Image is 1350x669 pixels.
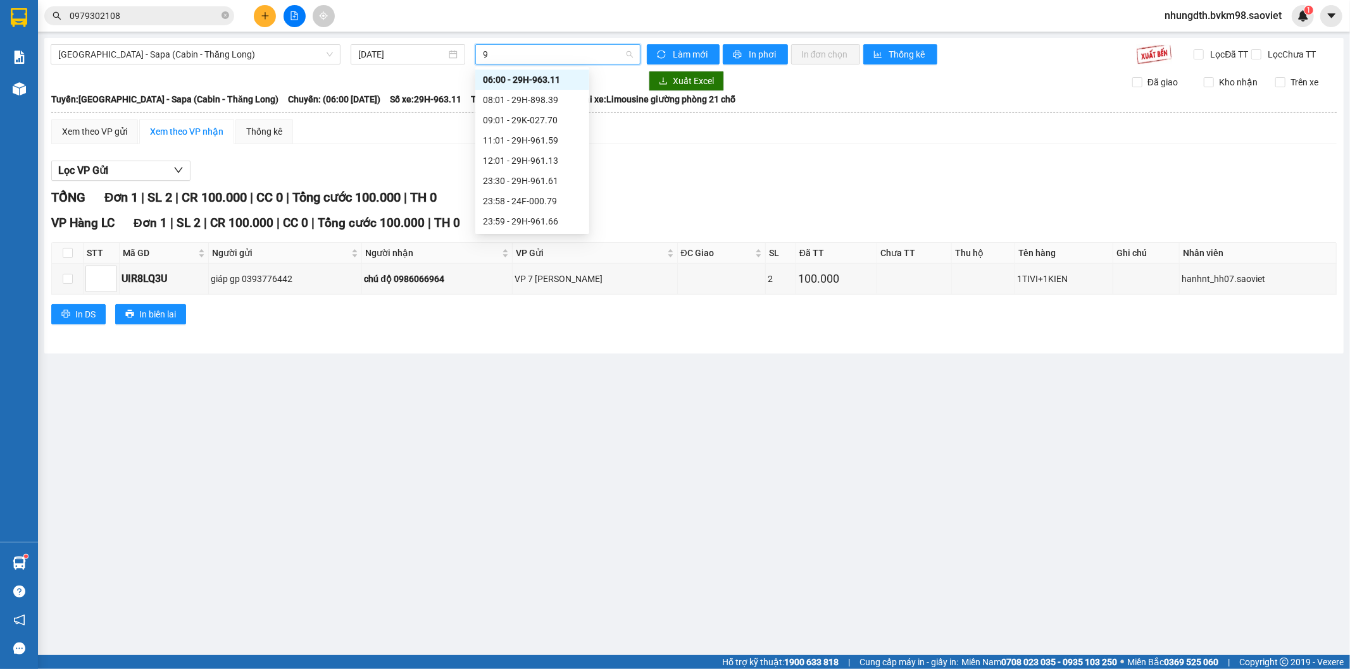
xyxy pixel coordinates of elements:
[681,246,753,260] span: ĐC Giao
[1180,243,1337,264] th: Nhân viên
[877,243,952,264] th: Chưa TT
[51,304,106,324] button: printerIn DS
[649,71,724,91] button: downloadXuất Excel
[70,9,219,23] input: Tìm tên, số ĐT hoặc mã đơn
[483,133,582,147] div: 11:01 - 29H-961.59
[1304,6,1313,15] sup: 1
[1326,10,1337,21] span: caret-down
[1017,272,1111,286] div: 1TIVI+1KIEN
[749,47,778,61] span: In phơi
[319,11,328,20] span: aim
[410,190,437,205] span: TH 0
[659,77,668,87] span: download
[483,73,582,87] div: 06:00 - 29H-963.11
[204,216,207,230] span: |
[516,246,664,260] span: VP Gửi
[513,264,677,294] td: VP 7 Phạm Văn Đồng
[13,586,25,598] span: question-circle
[859,655,958,669] span: Cung cấp máy in - giấy in:
[766,243,796,264] th: SL
[768,272,794,286] div: 2
[75,307,96,321] span: In DS
[277,216,280,230] span: |
[961,655,1117,669] span: Miền Nam
[483,113,582,127] div: 09:01 - 29K-027.70
[58,163,108,178] span: Lọc VP Gửi
[1015,243,1113,264] th: Tên hàng
[250,190,253,205] span: |
[1113,243,1180,264] th: Ghi chú
[256,190,283,205] span: CC 0
[123,246,196,260] span: Mã GD
[364,272,510,286] div: chú độ 0986066964
[483,194,582,208] div: 23:58 - 24F-000.79
[471,92,565,106] span: Tài xế: [PERSON_NAME]
[84,243,120,264] th: STT
[175,190,178,205] span: |
[150,125,223,138] div: Xem theo VP nhận
[254,5,276,27] button: plus
[873,50,884,60] span: bar-chart
[647,44,720,64] button: syncLàm mới
[657,50,668,60] span: sync
[139,307,176,321] span: In biên lai
[177,216,201,230] span: SL 2
[261,11,270,20] span: plus
[283,216,308,230] span: CC 0
[365,246,499,260] span: Người nhận
[134,216,167,230] span: Đơn 1
[51,94,278,104] b: Tuyến: [GEOGRAPHIC_DATA] - Sapa (Cabin - Thăng Long)
[211,272,359,286] div: giáp gp 0393776442
[1136,44,1172,64] img: 9k=
[170,216,173,230] span: |
[58,45,333,64] span: Hà Nội - Sapa (Cabin - Thăng Long)
[434,216,460,230] span: TH 0
[147,190,172,205] span: SL 2
[390,92,461,106] span: Số xe: 29H-963.11
[1154,8,1292,23] span: nhungdth.bvkm98.saoviet
[51,161,191,181] button: Lọc VP Gửi
[723,44,788,64] button: printerIn phơi
[515,272,675,286] div: VP 7 [PERSON_NAME]
[722,655,839,669] span: Hỗ trợ kỹ thuật:
[222,10,229,22] span: close-circle
[1182,272,1334,286] div: hanhnt_hh07.saoviet
[1164,657,1218,667] strong: 0369 525 060
[141,190,144,205] span: |
[210,216,273,230] span: CR 100.000
[115,304,186,324] button: printerIn biên lai
[13,51,26,64] img: solution-icon
[290,11,299,20] span: file-add
[673,74,714,88] span: Xuất Excel
[53,11,61,20] span: search
[784,657,839,667] strong: 1900 633 818
[122,271,206,286] div: UIR8LQ3U
[11,8,27,27] img: logo-vxr
[1001,657,1117,667] strong: 0708 023 035 - 0935 103 250
[483,214,582,228] div: 23:59 - 29H-961.66
[1206,47,1251,61] span: Lọc Đã TT
[1228,655,1230,669] span: |
[24,555,28,558] sup: 1
[1320,5,1342,27] button: caret-down
[848,655,850,669] span: |
[173,165,184,175] span: down
[66,73,306,153] h2: VP Nhận: VP 7 [PERSON_NAME]
[169,10,306,31] b: [DOMAIN_NAME]
[246,125,282,138] div: Thống kê
[13,556,26,570] img: warehouse-icon
[1214,75,1263,89] span: Kho nhận
[428,216,431,230] span: |
[222,11,229,19] span: close-circle
[1306,6,1311,15] span: 1
[483,154,582,168] div: 12:01 - 29H-961.13
[1142,75,1183,89] span: Đã giao
[863,44,937,64] button: bar-chartThống kê
[13,642,25,654] span: message
[733,50,744,60] span: printer
[575,92,735,106] span: Loại xe: Limousine giường phòng 21 chỗ
[284,5,306,27] button: file-add
[7,10,70,73] img: logo.jpg
[62,125,127,138] div: Xem theo VP gửi
[313,5,335,27] button: aim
